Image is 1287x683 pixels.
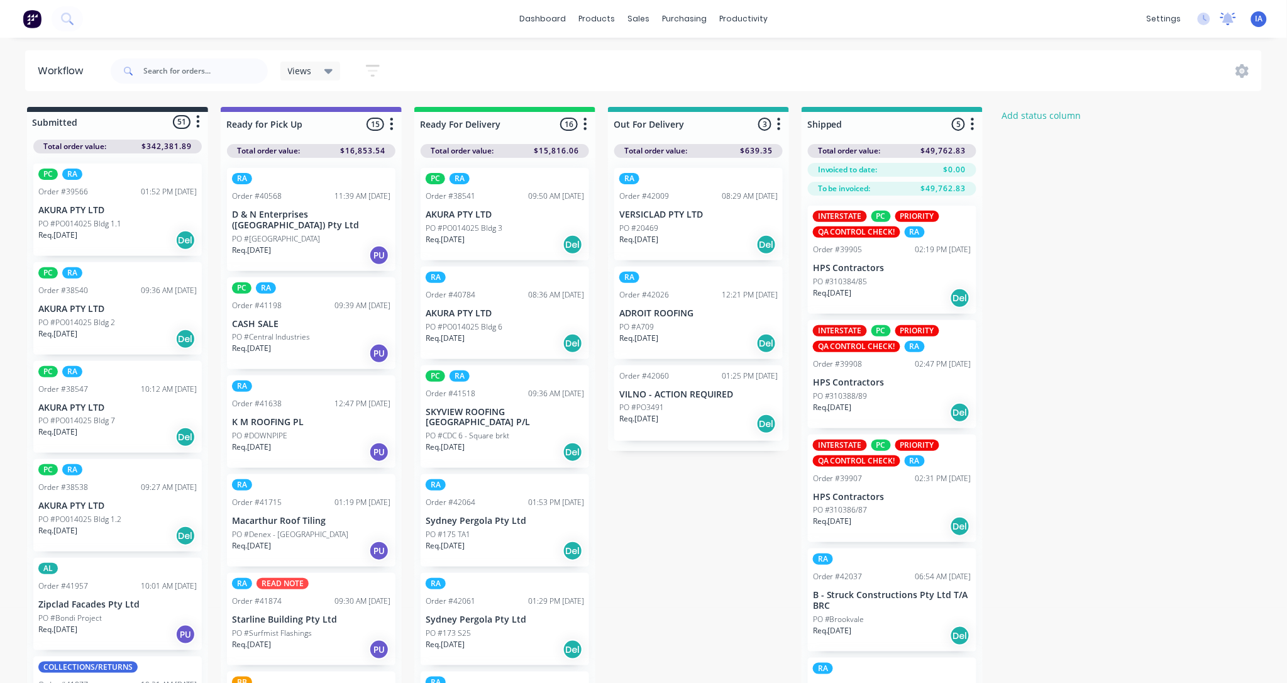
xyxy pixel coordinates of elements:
[232,497,282,508] div: Order #41715
[813,625,852,636] p: Req. [DATE]
[722,191,778,202] div: 08:29 AM [DATE]
[426,388,475,399] div: Order #41518
[619,333,658,344] p: Req. [DATE]
[426,407,584,428] p: SKYVIEW ROOFING [GEOGRAPHIC_DATA] P/L
[426,628,471,639] p: PO #173 S25
[175,526,196,546] div: Del
[528,289,584,301] div: 08:36 AM [DATE]
[334,300,390,311] div: 09:39 AM [DATE]
[813,455,900,467] div: QA CONTROL CHECK!
[813,244,863,255] div: Order #39905
[426,497,475,508] div: Order #42064
[426,479,446,491] div: RA
[621,9,656,28] div: sales
[426,370,445,382] div: PC
[756,414,776,434] div: Del
[369,541,389,561] div: PU
[237,145,300,157] span: Total order value:
[905,455,925,467] div: RA
[426,578,446,589] div: RA
[813,276,868,287] p: PO #310384/85
[38,230,77,241] p: Req. [DATE]
[813,341,900,352] div: QA CONTROL CHECK!
[38,613,102,624] p: PO #Bondi Project
[232,639,271,650] p: Req. [DATE]
[227,277,395,370] div: PCRAOrder #4119809:39 AM [DATE]CASH SALEPO #Central IndustriesReq.[DATE]PU
[426,173,445,184] div: PC
[38,415,115,426] p: PO #PO014025 Bldg 7
[808,435,976,543] div: INTERSTATEPCPRIORITYQA CONTROL CHECK!RAOrder #3990702:31 PM [DATE]HPS ContractorsPO #310386/87Req...
[813,614,864,625] p: PO #Brookvale
[563,541,583,561] div: Del
[232,319,390,330] p: CASH SALE
[141,186,197,197] div: 01:52 PM [DATE]
[619,402,664,413] p: PO #PO3491
[141,482,197,493] div: 09:27 AM [DATE]
[426,614,584,625] p: Sydney Pergola Pty Ltd
[33,361,202,453] div: PCRAOrder #3854710:12 AM [DATE]AKURA PTY LTDPO #PO014025 Bldg 7Req.[DATE]Del
[33,262,202,355] div: PCRAOrder #3854009:36 AM [DATE]AKURA PTY LTDPO #PO014025 Bldg 2Req.[DATE]Del
[813,590,971,611] p: B - Struck Constructions Pty Ltd T/A BRC
[534,145,579,157] span: $15,816.06
[232,331,310,343] p: PO #Central Industries
[528,596,584,607] div: 01:29 PM [DATE]
[232,417,390,428] p: K M ROOFING PL
[232,596,282,607] div: Order #41874
[33,558,202,650] div: ALOrder #4195710:01 AM [DATE]Zipclad Facades Pty LtdPO #Bondi ProjectReq.[DATE]PU
[227,375,395,468] div: RAOrder #4163812:47 PM [DATE]K M ROOFING PLPO #DOWNPIPEReq.[DATE]PU
[813,504,868,516] p: PO #310386/87
[38,186,88,197] div: Order #39566
[38,267,58,279] div: PC
[421,365,589,469] div: PCRAOrder #4151809:36 AM [DATE]SKYVIEW ROOFING [GEOGRAPHIC_DATA] P/LPO #CDC 6 - Square brktReq.[D...
[915,473,971,484] div: 02:31 PM [DATE]
[232,245,271,256] p: Req. [DATE]
[426,333,465,344] p: Req. [DATE]
[813,377,971,388] p: HPS Contractors
[619,389,778,400] p: VILNO - ACTION REQUIRED
[528,497,584,508] div: 01:53 PM [DATE]
[232,516,390,526] p: Macarthur Roof Tiling
[175,329,196,349] div: Del
[426,529,470,540] p: PO #175 TA1
[175,427,196,447] div: Del
[915,244,971,255] div: 02:19 PM [DATE]
[62,464,82,475] div: RA
[23,9,41,28] img: Factory
[232,209,390,231] p: D & N Enterprises ([GEOGRAPHIC_DATA]) Pty Ltd
[895,211,939,222] div: PRIORITY
[62,366,82,377] div: RA
[38,366,58,377] div: PC
[340,145,385,157] span: $16,853.54
[813,391,868,402] p: PO #310388/89
[426,516,584,526] p: Sydney Pergola Pty Ltd
[421,474,589,567] div: RAOrder #4206401:53 PM [DATE]Sydney Pergola Pty LtdPO #175 TA1Req.[DATE]Del
[227,573,395,665] div: RAREAD NOTEOrder #4187409:30 AM [DATE]Starline Building Pty LtdPO #Surfmist FlashingsReq.[DATE]PU
[563,640,583,660] div: Del
[808,206,976,314] div: INTERSTATEPCPRIORITYQA CONTROL CHECK!RAOrder #3990502:19 PM [DATE]HPS ContractorsPO #310384/85Req...
[38,285,88,296] div: Order #38540
[950,288,970,308] div: Del
[38,317,115,328] p: PO #PO014025 Bldg 2
[426,272,446,283] div: RA
[563,333,583,353] div: Del
[38,501,197,511] p: AKURA PTY LTD
[871,440,891,451] div: PC
[813,473,863,484] div: Order #39907
[722,370,778,382] div: 01:25 PM [DATE]
[619,272,639,283] div: RA
[369,640,389,660] div: PU
[38,169,58,180] div: PC
[450,370,470,382] div: RA
[950,403,970,423] div: Del
[141,384,197,395] div: 10:12 AM [DATE]
[141,580,197,592] div: 10:01 AM [DATE]
[813,492,971,503] p: HPS Contractors
[818,145,881,157] span: Total order value:
[232,233,320,245] p: PO #[GEOGRAPHIC_DATA]
[232,173,252,184] div: RA
[722,289,778,301] div: 12:21 PM [DATE]
[813,325,867,336] div: INTERSTATE
[232,628,312,639] p: PO #Surfmist Flashings
[619,289,669,301] div: Order #42026
[813,211,867,222] div: INTERSTATE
